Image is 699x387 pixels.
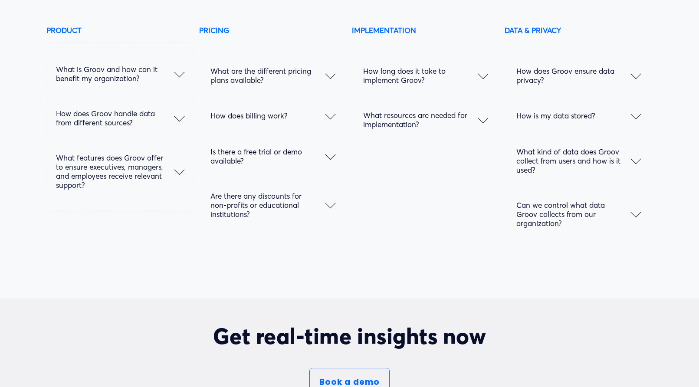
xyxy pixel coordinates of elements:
[363,98,488,142] button: What resources are needed for implementation?
[210,191,325,219] span: Are there any discounts for non-profits or educational institutions?
[210,178,335,232] button: Are there any discounts for non-profits or educational institutions?
[210,53,335,98] button: What are the different pricing plans available?
[210,134,335,178] button: Is there a free trial or demo available?
[210,66,325,85] span: What are the different pricing plans available?
[516,98,641,134] button: How is my data stored?
[199,26,229,35] strong: PRICING
[56,109,174,127] span: How does Groov handle data from different sources?
[56,65,174,83] span: What is Groov and how can it benefit my organization?
[56,96,184,140] button: How does Groov handle data from different sources?
[363,111,478,129] span: What resources are needed for implementation?
[363,53,488,98] button: How long does it take to implement Groov?
[210,98,335,134] button: How does billing work?
[516,53,641,98] button: How does Groov ensure data privacy?
[516,134,641,187] button: What kind of data does Groov collect from users and how is it used?
[210,147,325,165] span: Is there a free trial or demo available?
[505,26,561,35] strong: DATA & PRIVACY
[56,153,174,190] span: What features does Groov offer to ensure executives, managers, and employees receive relevant sup...
[56,140,184,203] button: What features does Groov offer to ensure executives, managers, and employees receive relevant sup...
[46,26,82,35] strong: PRODUCT
[516,111,631,120] span: How is my data stored?
[56,52,184,96] button: What is Groov and how can it benefit my organization?
[516,66,631,85] span: How does Groov ensure data privacy?
[352,26,416,35] strong: IMPLEMENTATION
[122,323,577,349] h2: Get real-time insights now
[363,66,478,85] span: How long does it take to implement Groov?
[516,147,631,174] span: What kind of data does Groov collect from users and how is it used?
[210,111,325,120] span: How does billing work?
[516,187,641,241] button: Can we control what data Groov collects from our organization?
[516,200,631,228] span: Can we control what data Groov collects from our organization?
